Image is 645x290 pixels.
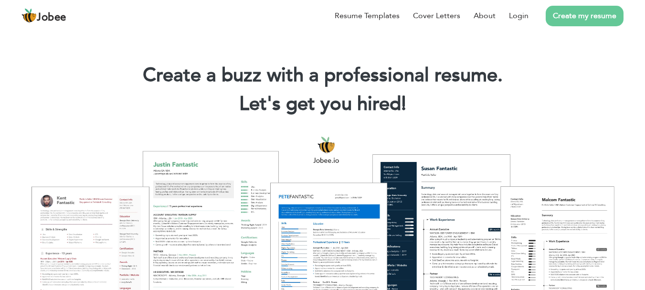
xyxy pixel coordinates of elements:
[14,92,631,117] h2: Let's
[14,63,631,88] h1: Create a buzz with a professional resume.
[21,8,37,23] img: jobee.io
[402,91,406,117] span: |
[413,10,460,21] a: Cover Letters
[509,10,529,21] a: Login
[335,10,400,21] a: Resume Templates
[37,12,66,23] span: Jobee
[474,10,496,21] a: About
[286,91,406,117] span: get you hired!
[546,6,624,26] a: Create my resume
[21,8,66,23] a: Jobee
